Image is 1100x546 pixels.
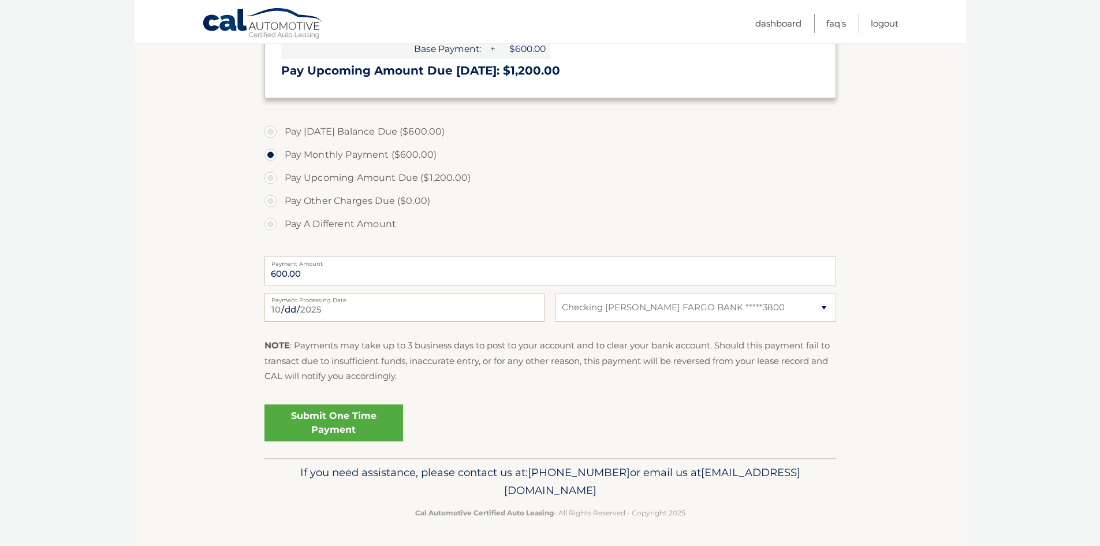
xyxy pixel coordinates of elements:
a: Submit One Time Payment [264,404,403,441]
p: If you need assistance, please contact us at: or email us at [272,463,829,500]
strong: NOTE [264,340,290,351]
span: Base Payment: [281,39,486,59]
input: Payment Amount [264,257,836,285]
h3: Pay Upcoming Amount Due [DATE]: $1,200.00 [281,64,819,78]
label: Pay Monthly Payment ($600.00) [264,143,836,166]
label: Pay Other Charges Due ($0.00) [264,190,836,213]
label: Pay Upcoming Amount Due ($1,200.00) [264,166,836,190]
span: [PHONE_NUMBER] [528,466,630,479]
p: - All Rights Reserved - Copyright 2025 [272,507,829,519]
label: Payment Amount [264,257,836,266]
a: Cal Automotive [202,8,323,41]
a: FAQ's [826,14,846,33]
a: Dashboard [755,14,801,33]
p: : Payments may take up to 3 business days to post to your account and to clear your bank account.... [264,338,836,384]
label: Pay [DATE] Balance Due ($600.00) [264,120,836,143]
a: Logout [871,14,898,33]
input: Payment Date [264,293,545,322]
label: Pay A Different Amount [264,213,836,236]
span: $600.00 [498,39,550,59]
span: + [486,39,498,59]
label: Payment Processing Date [264,293,545,302]
strong: Cal Automotive Certified Auto Leasing [415,508,554,517]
